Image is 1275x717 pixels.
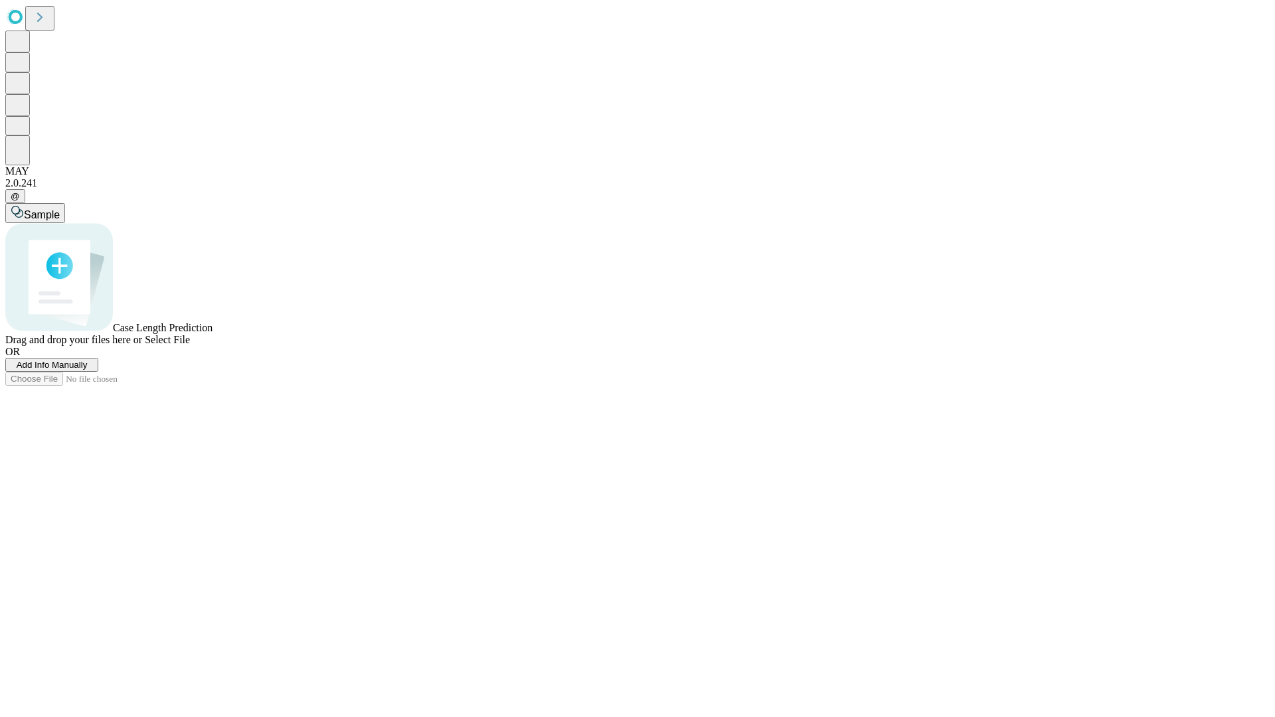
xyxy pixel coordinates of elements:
span: Case Length Prediction [113,322,212,333]
span: OR [5,346,20,357]
button: Add Info Manually [5,358,98,372]
span: Sample [24,209,60,220]
div: MAY [5,165,1270,177]
span: Drag and drop your files here or [5,334,142,345]
span: @ [11,191,20,201]
span: Add Info Manually [17,360,88,370]
div: 2.0.241 [5,177,1270,189]
button: @ [5,189,25,203]
button: Sample [5,203,65,223]
span: Select File [145,334,190,345]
